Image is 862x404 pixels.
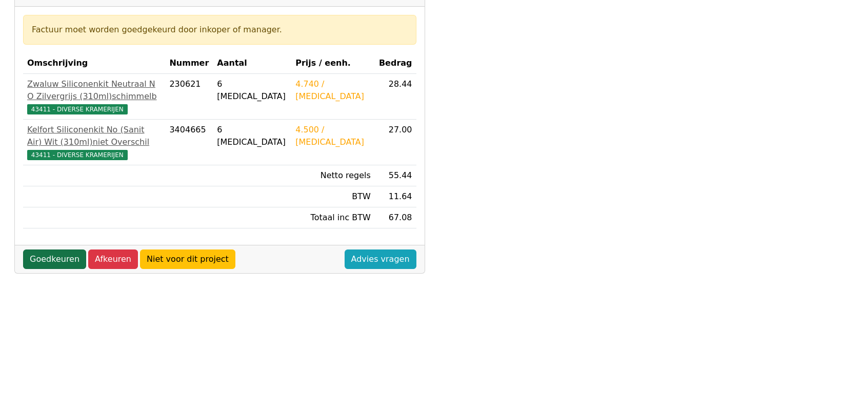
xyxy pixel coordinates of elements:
td: 28.44 [375,74,416,120]
td: 3404665 [165,120,213,165]
th: Aantal [213,53,291,74]
div: Zwaluw Siliconenkit Neutraal N O Zilvergrijs (310ml)schimmelb [27,78,161,103]
a: Advies vragen [345,249,416,269]
td: BTW [291,186,375,207]
td: 230621 [165,74,213,120]
td: 67.08 [375,207,416,228]
a: Goedkeuren [23,249,86,269]
span: 43411 - DIVERSE KRAMERIJEN [27,104,128,114]
th: Omschrijving [23,53,165,74]
td: 11.64 [375,186,416,207]
a: Niet voor dit project [140,249,235,269]
td: 27.00 [375,120,416,165]
a: Kelfort Siliconenkit No (Sanit Air) Wit (310ml)niet Overschil43411 - DIVERSE KRAMERIJEN [27,124,161,161]
div: 4.500 / [MEDICAL_DATA] [295,124,371,148]
div: 6 [MEDICAL_DATA] [217,124,287,148]
div: 6 [MEDICAL_DATA] [217,78,287,103]
td: Netto regels [291,165,375,186]
a: Afkeuren [88,249,138,269]
div: Factuur moet worden goedgekeurd door inkoper of manager. [32,24,408,36]
th: Prijs / eenh. [291,53,375,74]
div: 4.740 / [MEDICAL_DATA] [295,78,371,103]
th: Nummer [165,53,213,74]
a: Zwaluw Siliconenkit Neutraal N O Zilvergrijs (310ml)schimmelb43411 - DIVERSE KRAMERIJEN [27,78,161,115]
td: Totaal inc BTW [291,207,375,228]
th: Bedrag [375,53,416,74]
span: 43411 - DIVERSE KRAMERIJEN [27,150,128,160]
td: 55.44 [375,165,416,186]
div: Kelfort Siliconenkit No (Sanit Air) Wit (310ml)niet Overschil [27,124,161,148]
